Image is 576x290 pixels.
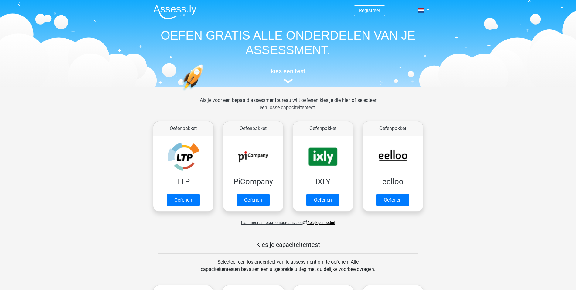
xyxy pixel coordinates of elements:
[241,220,303,225] span: Laat meer assessmentbureaus zien
[158,241,418,248] h5: Kies je capaciteitentest
[148,28,428,57] h1: OEFEN GRATIS ALLE ONDERDELEN VAN JE ASSESSMENT.
[284,79,293,83] img: assessment
[182,64,227,119] img: oefenen
[153,5,196,19] img: Assessly
[376,194,409,206] a: Oefenen
[306,194,339,206] a: Oefenen
[167,194,200,206] a: Oefenen
[195,97,381,119] div: Als je voor een bepaald assessmentbureau wilt oefenen kies je die hier, of selecteer een losse ca...
[195,258,381,280] div: Selecteer een los onderdeel van je assessment om te oefenen. Alle capaciteitentesten bevatten een...
[359,8,380,13] a: Registreer
[148,67,428,84] a: kies een test
[307,220,335,225] a: Bekijk per bedrijf
[148,214,428,226] div: of
[148,67,428,75] h5: kies een test
[237,194,270,206] a: Oefenen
